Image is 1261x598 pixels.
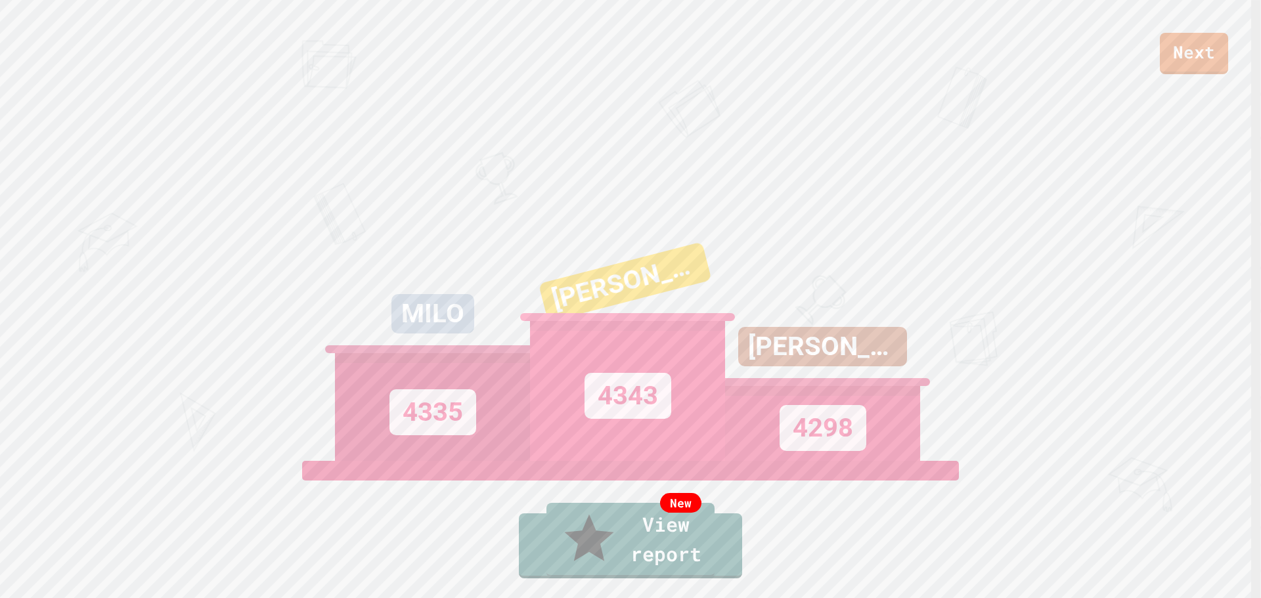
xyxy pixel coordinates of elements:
[780,405,866,451] div: 4298
[585,373,671,419] div: 4343
[389,389,476,435] div: 4335
[738,327,907,366] div: [PERSON_NAME]
[660,493,701,513] div: New
[391,294,474,333] div: MILO
[1160,33,1228,74] a: Next
[539,242,712,322] div: [PERSON_NAME]
[546,503,715,578] a: View report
